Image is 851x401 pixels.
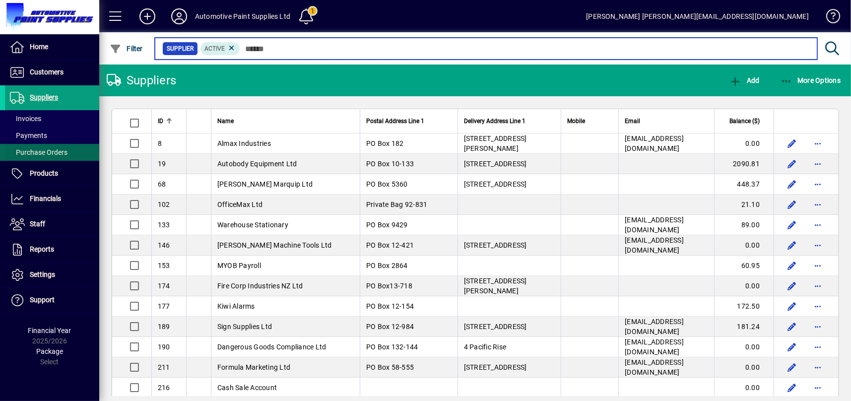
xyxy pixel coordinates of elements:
[464,241,527,249] span: [STREET_ADDRESS]
[158,200,170,208] span: 102
[810,197,826,212] button: More options
[158,116,163,127] span: ID
[158,282,170,290] span: 174
[366,302,414,310] span: PO Box 12-154
[30,220,45,228] span: Staff
[464,180,527,188] span: [STREET_ADDRESS]
[195,8,290,24] div: Automotive Paint Supplies Ltd
[366,160,414,168] span: PO Box 10-133
[464,134,527,152] span: [STREET_ADDRESS][PERSON_NAME]
[366,200,428,208] span: Private Bag 92-831
[784,258,800,273] button: Edit
[5,110,99,127] a: Invoices
[30,270,55,278] span: Settings
[107,40,145,58] button: Filter
[810,359,826,375] button: More options
[158,116,180,127] div: ID
[784,339,800,355] button: Edit
[163,7,195,25] button: Profile
[714,174,774,195] td: 448.37
[366,139,404,147] span: PO Box 182
[784,380,800,396] button: Edit
[784,298,800,314] button: Edit
[158,302,170,310] span: 177
[217,139,271,147] span: Almax Industries
[714,337,774,357] td: 0.00
[567,116,585,127] span: Mobile
[810,319,826,334] button: More options
[781,76,841,84] span: More Options
[625,116,640,127] span: Email
[810,380,826,396] button: More options
[158,241,170,249] span: 146
[366,282,412,290] span: PO Box13-718
[720,116,769,127] div: Balance ($)
[366,180,408,188] span: PO Box 5360
[810,339,826,355] button: More options
[810,298,826,314] button: More options
[714,296,774,317] td: 172.50
[204,45,225,52] span: Active
[625,358,684,376] span: [EMAIL_ADDRESS][DOMAIN_NAME]
[158,343,170,351] span: 190
[217,116,354,127] div: Name
[5,237,99,262] a: Reports
[107,72,176,88] div: Suppliers
[200,42,240,55] mat-chip: Activation Status: Active
[158,180,166,188] span: 68
[464,160,527,168] span: [STREET_ADDRESS]
[714,357,774,378] td: 0.00
[366,116,424,127] span: Postal Address Line 1
[366,323,414,331] span: PO Box 12-984
[366,343,418,351] span: PO Box 132-144
[784,319,800,334] button: Edit
[217,221,288,229] span: Warehouse Stationary
[625,236,684,254] span: [EMAIL_ADDRESS][DOMAIN_NAME]
[217,180,313,188] span: [PERSON_NAME] Marquip Ltd
[784,217,800,233] button: Edit
[729,76,759,84] span: Add
[464,277,527,295] span: [STREET_ADDRESS][PERSON_NAME]
[30,93,58,101] span: Suppliers
[366,241,414,249] span: PO Box 12-421
[5,212,99,237] a: Staff
[28,327,71,334] span: Financial Year
[625,318,684,335] span: [EMAIL_ADDRESS][DOMAIN_NAME]
[30,245,54,253] span: Reports
[784,237,800,253] button: Edit
[625,338,684,356] span: [EMAIL_ADDRESS][DOMAIN_NAME]
[30,296,55,304] span: Support
[714,235,774,256] td: 0.00
[158,363,170,371] span: 211
[131,7,163,25] button: Add
[158,323,170,331] span: 189
[217,282,303,290] span: Fire Corp Industries NZ Ltd
[217,363,290,371] span: Formula Marketing Ltd
[5,263,99,287] a: Settings
[714,256,774,276] td: 60.95
[5,127,99,144] a: Payments
[784,156,800,172] button: Edit
[158,384,170,392] span: 216
[10,148,67,156] span: Purchase Orders
[810,258,826,273] button: More options
[217,262,261,269] span: MYOB Payroll
[464,323,527,331] span: [STREET_ADDRESS]
[714,134,774,154] td: 0.00
[464,343,507,351] span: 4 Pacific Rise
[714,195,774,215] td: 21.10
[567,116,612,127] div: Mobile
[5,60,99,85] a: Customers
[10,132,47,139] span: Payments
[810,237,826,253] button: More options
[30,195,61,202] span: Financials
[36,347,63,355] span: Package
[819,2,839,34] a: Knowledge Base
[784,176,800,192] button: Edit
[714,317,774,337] td: 181.24
[5,144,99,161] a: Purchase Orders
[5,161,99,186] a: Products
[110,45,143,53] span: Filter
[778,71,844,89] button: More Options
[217,160,297,168] span: Autobody Equipment Ltd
